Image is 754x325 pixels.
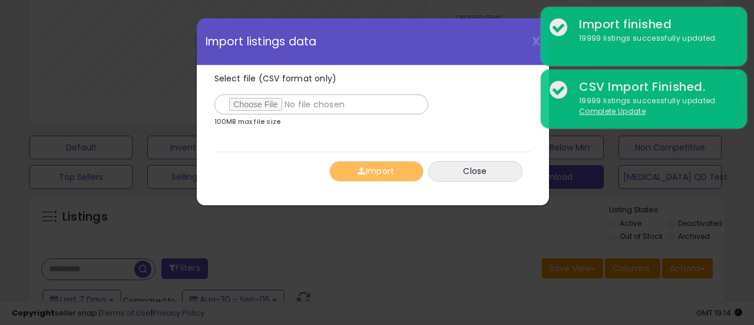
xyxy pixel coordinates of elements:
[570,33,738,44] div: 19999 listings successfully updated.
[570,78,738,96] div: CSV Import Finished.
[570,96,738,117] div: 19999 listings successfully updated.
[214,73,337,84] span: Select file (CSV format only)
[570,16,738,33] div: Import finished
[206,36,317,47] span: Import listings data
[214,119,281,125] p: 100MB max file size
[329,161,424,182] button: Import
[428,161,522,182] button: Close
[579,106,646,116] u: Complete Update
[532,33,540,50] span: X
